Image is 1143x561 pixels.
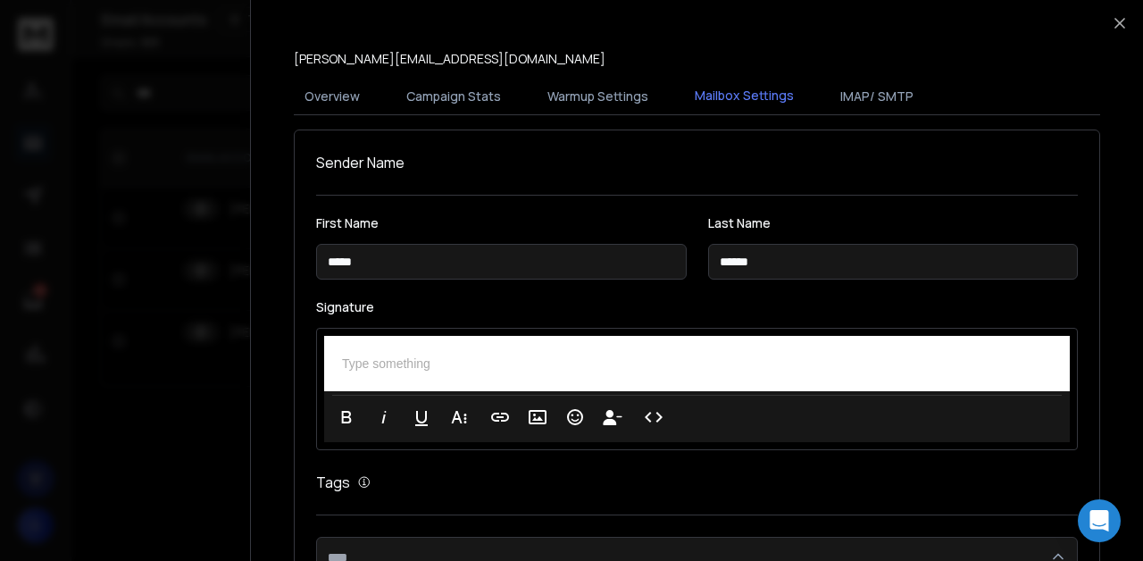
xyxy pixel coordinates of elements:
[708,217,1079,230] label: Last Name
[684,76,805,117] button: Mailbox Settings
[316,152,1078,173] h1: Sender Name
[316,301,1078,314] label: Signature
[537,77,659,116] button: Warmup Settings
[316,472,350,493] h1: Tags
[330,399,363,435] button: Bold (⌘B)
[316,217,687,230] label: First Name
[637,399,671,435] button: Code View
[596,399,630,435] button: Insert Unsubscribe Link
[1078,499,1121,542] div: Open Intercom Messenger
[294,77,371,116] button: Overview
[405,399,438,435] button: Underline (⌘U)
[442,399,476,435] button: More Text
[521,399,555,435] button: Insert Image (⌘P)
[396,77,512,116] button: Campaign Stats
[483,399,517,435] button: Insert Link (⌘K)
[830,77,924,116] button: IMAP/ SMTP
[294,50,605,68] p: [PERSON_NAME][EMAIL_ADDRESS][DOMAIN_NAME]
[558,399,592,435] button: Emoticons
[367,399,401,435] button: Italic (⌘I)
